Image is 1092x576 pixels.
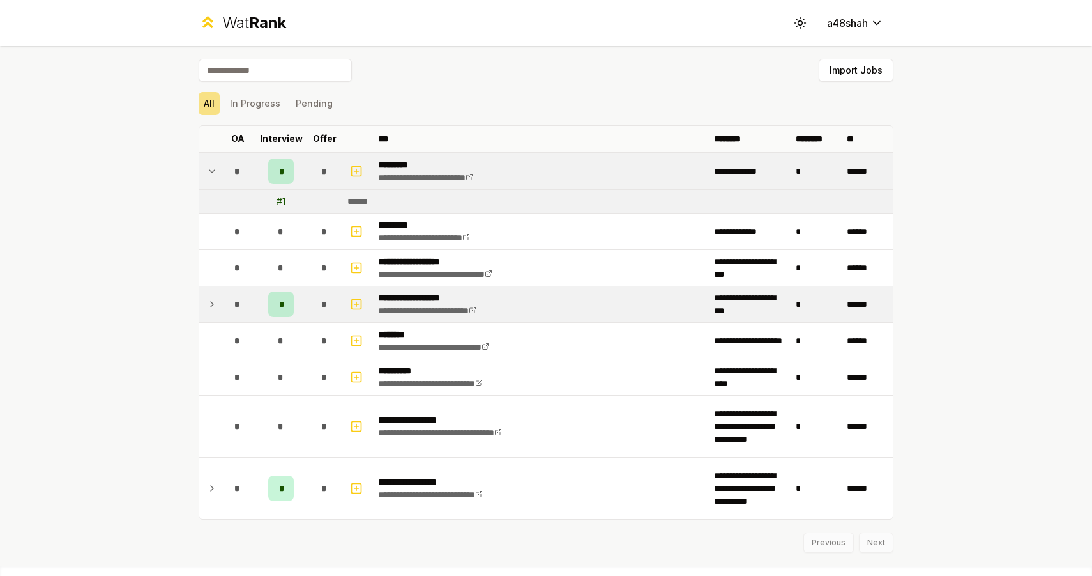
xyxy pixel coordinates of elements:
p: OA [231,132,245,145]
span: Rank [249,13,286,32]
button: All [199,92,220,115]
button: Pending [291,92,338,115]
p: Offer [313,132,337,145]
span: a48shah [827,15,868,31]
button: Import Jobs [819,59,893,82]
div: # 1 [277,195,285,208]
a: WatRank [199,13,286,33]
button: a48shah [817,12,893,35]
p: Interview [260,132,303,145]
div: Wat [222,13,286,33]
button: In Progress [225,92,285,115]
